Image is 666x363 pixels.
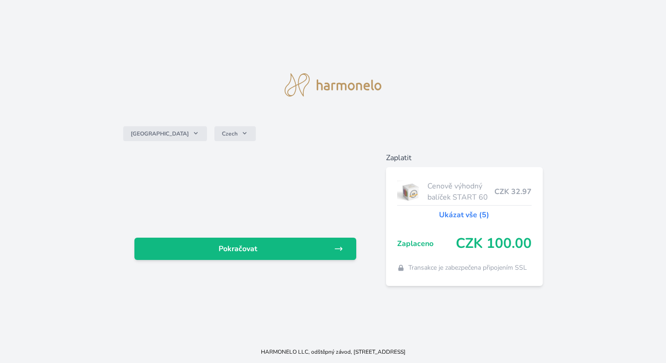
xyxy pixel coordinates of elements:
a: Pokračovat [134,238,356,260]
span: Zaplaceno [397,238,456,249]
h6: Zaplatit [386,152,543,163]
button: [GEOGRAPHIC_DATA] [123,126,207,141]
span: CZK 100.00 [456,235,532,252]
span: Pokračovat [142,243,334,254]
span: Transakce je zabezpečena připojením SSL [408,263,527,272]
img: start.jpg [397,180,424,203]
button: Czech [214,126,256,141]
span: [GEOGRAPHIC_DATA] [131,130,189,137]
span: Cenově výhodný balíček START 60 [427,181,494,203]
span: Czech [222,130,238,137]
img: logo.svg [285,73,381,97]
span: CZK 32.97 [494,186,532,197]
a: Ukázat vše (5) [439,209,489,220]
